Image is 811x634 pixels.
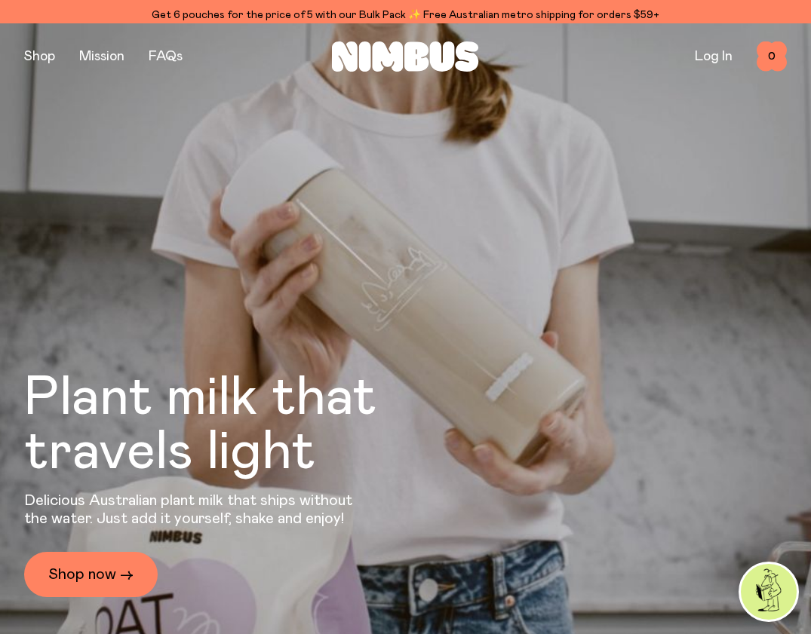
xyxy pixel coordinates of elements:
div: Get 6 pouches for the price of 5 with our Bulk Pack ✨ Free Australian metro shipping for orders $59+ [24,6,787,24]
h1: Plant milk that travels light [24,371,459,479]
a: FAQs [149,50,183,63]
a: Log In [695,50,733,63]
p: Delicious Australian plant milk that ships without the water. Just add it yourself, shake and enjoy! [24,492,362,528]
img: agent [741,564,797,620]
a: Mission [79,50,124,63]
button: 0 [757,41,787,72]
a: Shop now → [24,552,158,597]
